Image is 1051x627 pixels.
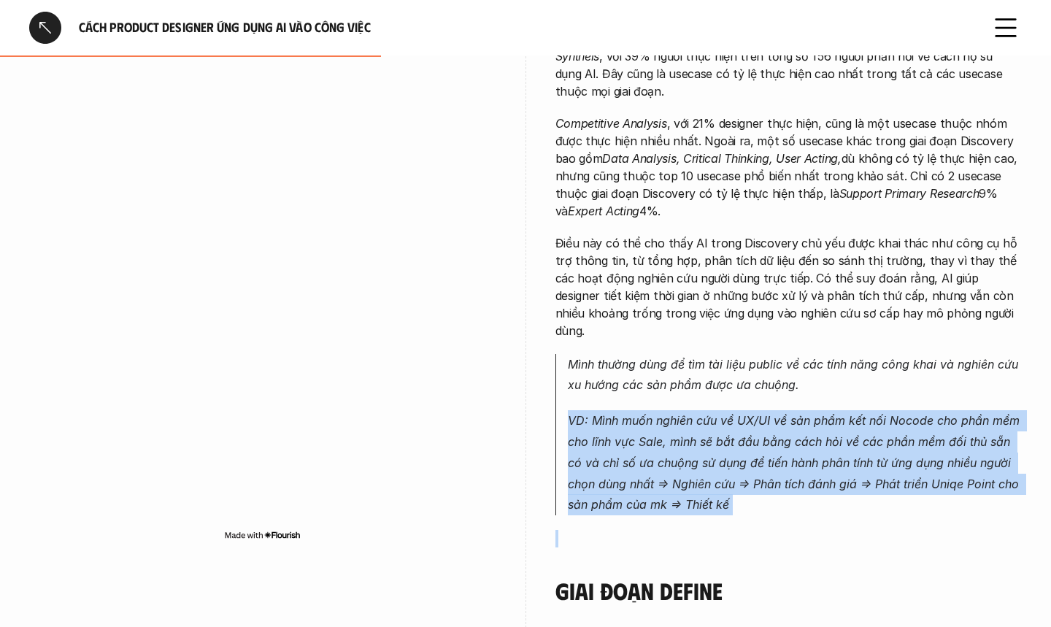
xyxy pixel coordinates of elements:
[555,577,1023,604] h4: Giai đoạn Define
[568,413,1023,512] em: VD: Mình muốn nghiên cứu về UX/UI về sản phẩm kết nối Nocode cho phần mềm cho lĩnh vực Sale, mình...
[568,204,639,218] em: Expert Acting
[555,116,667,131] em: Competitive Analysis
[555,115,1023,220] p: , với 21% designer thực hiện, cũng là một usecase thuộc nhóm được thực hiện nhiều nhất. Ngoài ra,...
[555,30,1023,100] p: AI usecase được nhiều designer sử dụng nhất trong giai đoạn Discovery là , với 39% người thực hiệ...
[29,88,496,526] iframe: Interactive or visual content
[839,186,979,201] em: Support Primary Research
[568,357,1022,393] em: Mình thường dùng để tìm tài liệu public về các tính năng công khai và nghiên cứu xu hướng các sản...
[79,19,972,36] h6: Cách Product Designer ứng dụng AI vào công việc
[224,528,301,540] img: Made with Flourish
[555,234,1023,339] p: Điều này có thể cho thấy AI trong Discovery chủ yếu được khai thác như công cụ hỗ trợ thông tin, ...
[602,151,841,166] em: Data Analysis, Critical Thinking, User Acting,
[555,31,1019,64] em: Information Syntheis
